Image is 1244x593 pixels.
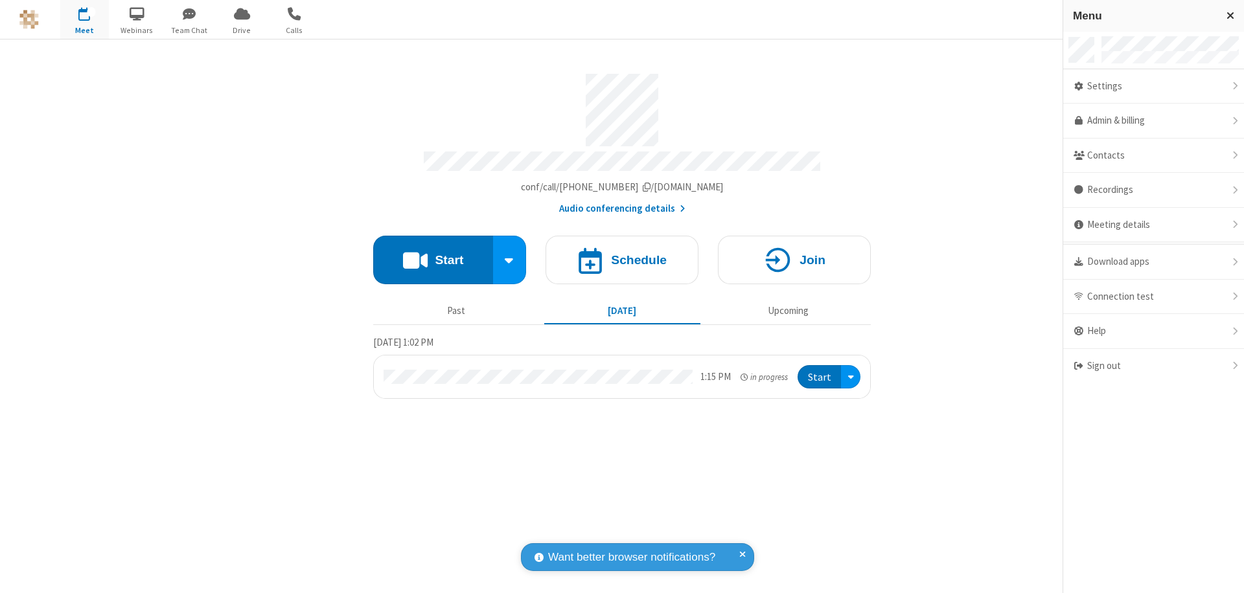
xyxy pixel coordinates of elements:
button: Start [373,236,493,284]
div: Recordings [1063,173,1244,208]
div: Start conference options [493,236,527,284]
h4: Schedule [611,254,667,266]
section: Account details [373,64,871,216]
button: Schedule [546,236,698,284]
div: Open menu [841,365,860,389]
span: [DATE] 1:02 PM [373,336,433,348]
span: Calls [270,25,319,36]
div: Sign out [1063,349,1244,383]
span: Drive [218,25,266,36]
section: Today's Meetings [373,335,871,399]
div: Contacts [1063,139,1244,173]
span: Meet [60,25,109,36]
h4: Start [435,254,463,266]
em: in progress [741,371,788,383]
button: Copy my meeting room linkCopy my meeting room link [521,180,724,195]
div: 1:15 PM [700,370,731,385]
a: Admin & billing [1063,104,1244,139]
div: Settings [1063,69,1244,104]
div: 1 [87,7,96,17]
h3: Menu [1073,10,1215,22]
button: Join [718,236,871,284]
span: Want better browser notifications? [548,549,715,566]
div: Meeting details [1063,208,1244,243]
button: Upcoming [710,298,866,323]
iframe: Chat [1212,559,1234,584]
span: Webinars [113,25,161,36]
h4: Join [800,254,825,266]
div: Download apps [1063,245,1244,280]
div: Connection test [1063,280,1244,315]
span: Copy my meeting room link [521,181,724,193]
button: Past [378,298,535,323]
span: Team Chat [165,25,214,36]
button: Audio conferencing details [559,201,685,216]
button: Start [798,365,841,389]
button: [DATE] [544,298,700,323]
img: QA Selenium DO NOT DELETE OR CHANGE [19,10,39,29]
div: Help [1063,314,1244,349]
